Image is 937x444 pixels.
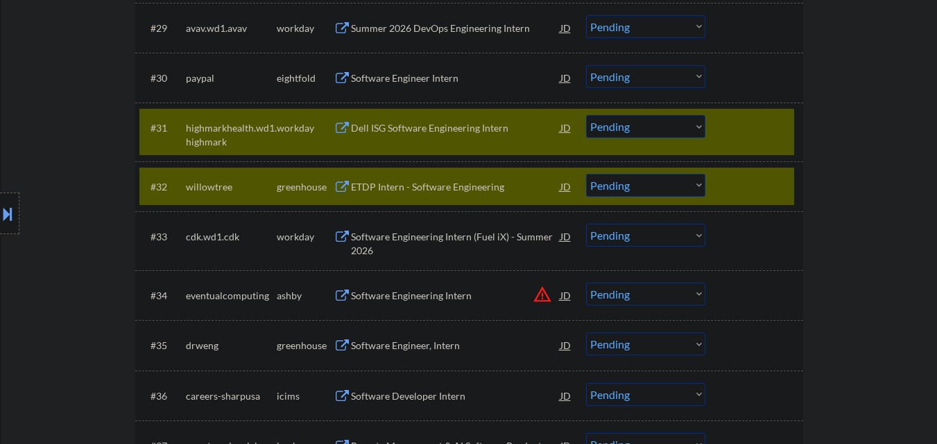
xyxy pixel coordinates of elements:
div: workday [277,21,334,35]
div: JD [559,283,573,308]
div: #36 [151,389,175,403]
div: workday [277,230,334,244]
div: Software Engineering Intern (Fuel iX) - Summer 2026 [351,230,560,257]
div: JD [559,174,573,199]
div: greenhouse [277,180,334,194]
div: JD [559,224,573,249]
div: icims [277,389,334,403]
div: JD [559,65,573,90]
div: greenhouse [277,339,334,353]
div: ashby [277,289,334,303]
div: avav.wd1.avav [186,21,277,35]
div: #35 [151,339,175,353]
div: Dell ISG Software Engineering Intern [351,121,560,135]
div: eightfold [277,71,334,85]
div: workday [277,121,334,135]
div: JD [559,115,573,140]
button: warning_amber [533,285,552,304]
div: Summer 2026 DevOps Engineering Intern [351,21,560,35]
div: drweng [186,339,277,353]
div: JD [559,15,573,40]
div: JD [559,332,573,357]
div: Software Engineer Intern [351,71,560,85]
div: careers-sharpusa [186,389,277,403]
div: #30 [151,71,175,85]
div: Software Engineer, Intern [351,339,560,353]
div: Software Developer Intern [351,389,560,403]
div: paypal [186,71,277,85]
div: ETDP Intern - Software Engineering [351,180,560,194]
div: #29 [151,21,175,35]
div: Software Engineering Intern [351,289,560,303]
div: JD [559,383,573,408]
